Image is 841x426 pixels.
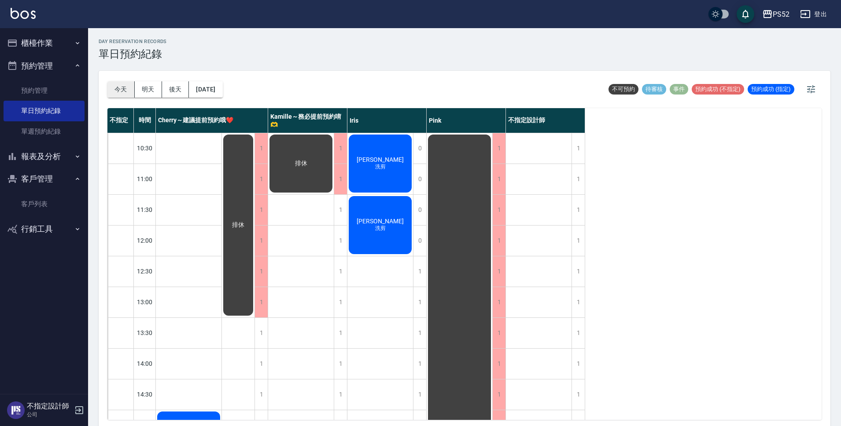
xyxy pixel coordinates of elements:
[27,402,72,411] h5: 不指定設計師
[773,9,789,20] div: PS52
[355,156,406,163] span: [PERSON_NAME]
[334,318,347,348] div: 1
[413,379,426,410] div: 1
[413,287,426,317] div: 1
[334,287,347,317] div: 1
[492,256,505,287] div: 1
[572,318,585,348] div: 1
[413,164,426,194] div: 0
[255,164,268,194] div: 1
[107,108,134,133] div: 不指定
[373,163,387,171] span: 洗剪
[492,195,505,225] div: 1
[492,349,505,379] div: 1
[4,218,85,240] button: 行銷工具
[797,6,830,22] button: 登出
[134,225,156,256] div: 12:00
[255,287,268,317] div: 1
[4,167,85,190] button: 客戶管理
[27,411,72,419] p: 公司
[572,133,585,164] div: 1
[492,164,505,194] div: 1
[99,39,167,44] h2: day Reservation records
[572,195,585,225] div: 1
[759,5,793,23] button: PS52
[134,256,156,287] div: 12:30
[692,85,744,93] span: 預約成功 (不指定)
[134,317,156,348] div: 13:30
[4,32,85,55] button: 櫃檯作業
[355,218,406,225] span: [PERSON_NAME]
[334,164,347,194] div: 1
[255,226,268,256] div: 1
[334,226,347,256] div: 1
[413,133,426,164] div: 0
[572,256,585,287] div: 1
[334,349,347,379] div: 1
[492,379,505,410] div: 1
[427,108,506,133] div: Pink
[189,81,222,98] button: [DATE]
[293,160,309,167] span: 排休
[134,133,156,164] div: 10:30
[373,225,387,232] span: 洗剪
[4,145,85,168] button: 報表及分析
[4,80,85,101] a: 預約管理
[134,164,156,194] div: 11:00
[134,379,156,410] div: 14:30
[748,85,794,93] span: 預約成功 (指定)
[413,226,426,256] div: 0
[413,256,426,287] div: 1
[572,379,585,410] div: 1
[162,81,189,98] button: 後天
[413,349,426,379] div: 1
[492,133,505,164] div: 1
[413,195,426,225] div: 0
[134,108,156,133] div: 時間
[334,133,347,164] div: 1
[347,108,427,133] div: Iris
[255,195,268,225] div: 1
[334,379,347,410] div: 1
[268,108,347,133] div: Kamille～務必提前預約唷🫶
[4,121,85,142] a: 單週預約紀錄
[134,287,156,317] div: 13:00
[4,101,85,121] a: 單日預約紀錄
[572,226,585,256] div: 1
[230,221,246,229] span: 排休
[642,85,666,93] span: 待審核
[492,226,505,256] div: 1
[4,194,85,214] a: 客戶列表
[492,318,505,348] div: 1
[255,318,268,348] div: 1
[737,5,754,23] button: save
[334,195,347,225] div: 1
[506,108,585,133] div: 不指定設計師
[572,164,585,194] div: 1
[572,349,585,379] div: 1
[11,8,36,19] img: Logo
[156,108,268,133] div: Cherry～建議提前預約哦❤️
[99,48,167,60] h3: 單日預約紀錄
[7,401,25,419] img: Person
[255,133,268,164] div: 1
[107,81,135,98] button: 今天
[255,256,268,287] div: 1
[334,256,347,287] div: 1
[572,287,585,317] div: 1
[134,348,156,379] div: 14:00
[4,55,85,77] button: 預約管理
[255,379,268,410] div: 1
[135,81,162,98] button: 明天
[609,85,638,93] span: 不可預約
[413,318,426,348] div: 1
[492,287,505,317] div: 1
[670,85,688,93] span: 事件
[134,194,156,225] div: 11:30
[255,349,268,379] div: 1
